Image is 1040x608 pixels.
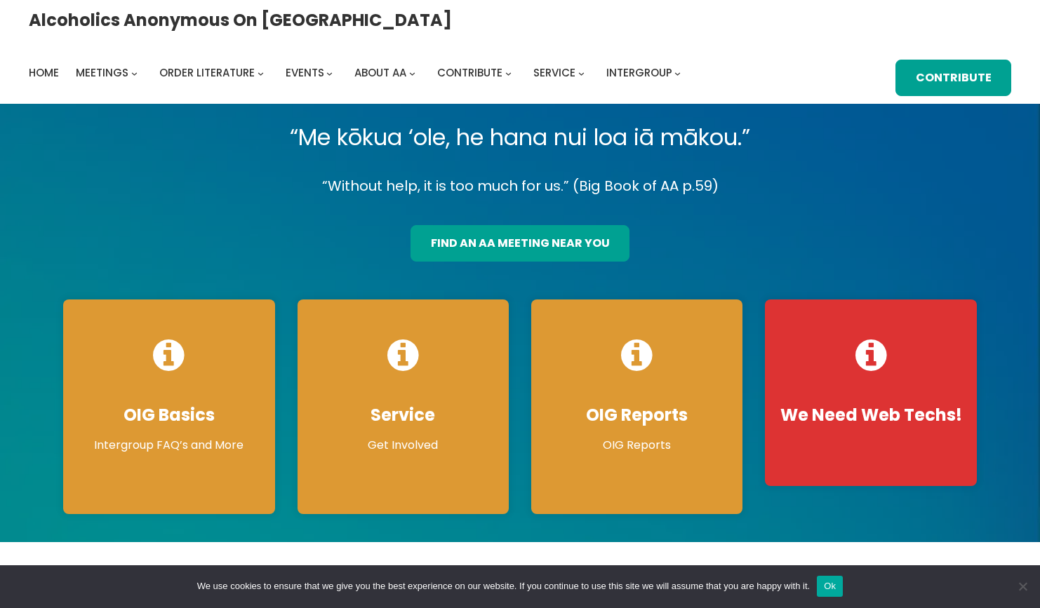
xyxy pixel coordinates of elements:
p: Intergroup FAQ’s and More [77,437,260,454]
button: Ok [817,576,843,597]
a: Alcoholics Anonymous on [GEOGRAPHIC_DATA] [29,5,452,35]
a: Home [29,63,59,83]
h4: We Need Web Techs! [779,405,962,426]
button: Intergroup submenu [674,69,681,76]
a: Intergroup [606,63,672,83]
button: Service submenu [578,69,585,76]
p: Get Involved [312,437,495,454]
a: Events [286,63,324,83]
a: About AA [354,63,406,83]
span: No [1015,579,1029,593]
span: About AA [354,65,406,80]
h4: Service [312,405,495,426]
a: Contribute [437,63,502,83]
nav: Intergroup [29,63,686,83]
h4: OIG Reports [545,405,728,426]
span: Service [533,65,575,80]
h4: OIG Basics [77,405,260,426]
span: Meetings [76,65,128,80]
a: Service [533,63,575,83]
span: Intergroup [606,65,672,80]
p: “Without help, it is too much for us.” (Big Book of AA p.59) [52,174,988,198]
a: Meetings [76,63,128,83]
button: Events submenu [326,69,333,76]
button: Meetings submenu [131,69,138,76]
button: Contribute submenu [505,69,512,76]
span: Events [286,65,324,80]
span: Home [29,65,59,80]
a: Contribute [895,60,1011,96]
span: We use cookies to ensure that we give you the best experience on our website. If you continue to ... [197,579,810,593]
p: “Me kōkua ‘ole, he hana nui loa iā mākou.” [52,118,988,157]
button: About AA submenu [409,69,415,76]
span: Order Literature [159,65,255,80]
span: Contribute [437,65,502,80]
p: OIG Reports [545,437,728,454]
a: find an aa meeting near you [411,225,629,262]
button: Order Literature submenu [258,69,264,76]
